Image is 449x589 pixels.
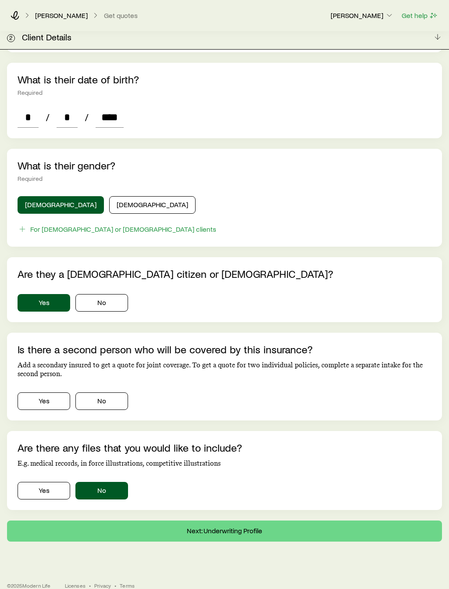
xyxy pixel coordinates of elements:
[18,361,431,378] p: Add a secondary insured to get a quote for joint coverage. To get a quote for two individual poli...
[30,225,216,233] div: For [DEMOGRAPHIC_DATA] or [DEMOGRAPHIC_DATA] clients
[18,89,431,96] div: Required
[75,482,128,499] button: No
[42,111,53,123] span: /
[18,73,431,86] p: What is their date of birth?
[7,582,51,589] p: © 2025 Modern Life
[18,175,431,182] div: Required
[81,111,92,123] span: /
[103,11,138,20] button: Get quotes
[120,582,135,589] a: Terms
[18,224,217,234] button: For [DEMOGRAPHIC_DATA] or [DEMOGRAPHIC_DATA] clients
[18,159,431,172] p: What is their gender?
[109,196,196,214] button: [DEMOGRAPHIC_DATA]
[18,196,104,214] button: [DEMOGRAPHIC_DATA]
[7,521,442,542] button: Next: Underwriting Profile
[330,11,394,21] button: [PERSON_NAME]
[18,442,431,454] p: Are there any files that you would like to include?
[94,582,111,589] a: Privacy
[75,392,128,410] button: No
[331,11,394,20] p: [PERSON_NAME]
[18,294,70,312] button: Yes
[35,11,88,20] p: [PERSON_NAME]
[114,582,116,589] span: •
[89,582,91,589] span: •
[65,582,86,589] a: Licenses
[18,459,431,468] p: E.g. medical records, in force illustrations, competitive illustrations
[75,294,128,312] button: No
[18,268,431,280] p: Are they a [DEMOGRAPHIC_DATA] citizen or [DEMOGRAPHIC_DATA]?
[18,482,70,499] button: Yes
[401,11,438,21] button: Get help
[18,343,431,356] p: Is there a second person who will be covered by this insurance?
[18,392,70,410] button: Yes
